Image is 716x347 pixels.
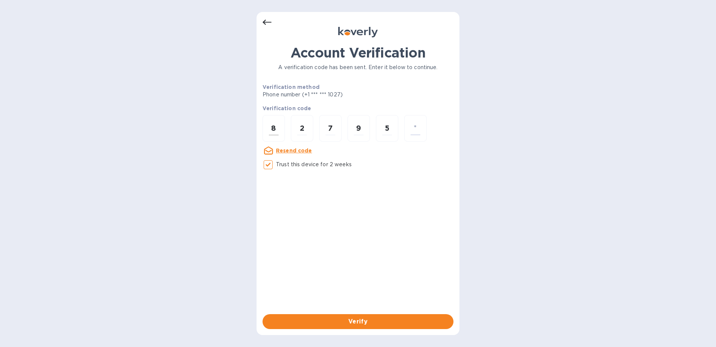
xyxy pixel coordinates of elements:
b: Verification method [263,84,320,90]
p: A verification code has been sent. Enter it below to continue. [263,63,453,71]
u: Resend code [276,148,312,154]
h1: Account Verification [263,45,453,61]
span: Verify [268,317,447,326]
button: Verify [263,314,453,329]
p: Verification code [263,105,453,112]
p: Trust this device for 2 weeks [276,161,352,168]
p: Phone number (+1 *** *** 1027) [263,91,400,99]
